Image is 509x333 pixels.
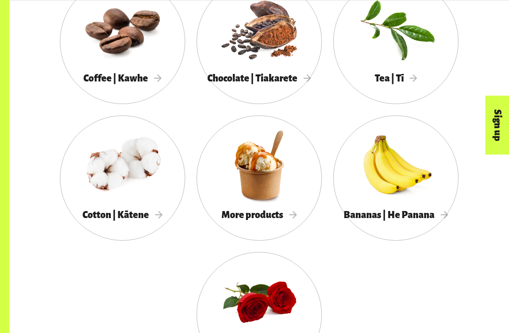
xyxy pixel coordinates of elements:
a: More products [197,115,322,241]
span: Tea | Tī [375,73,418,83]
a: Bananas | He Panana [333,115,459,241]
span: Chocolate | Tiakarete [207,73,311,83]
span: Coffee | Kawhe [83,73,162,83]
a: Cotton | Kātene [60,115,185,241]
span: Cotton | Kātene [82,210,163,220]
span: More products [222,210,297,220]
span: Bananas | He Panana [344,210,448,220]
